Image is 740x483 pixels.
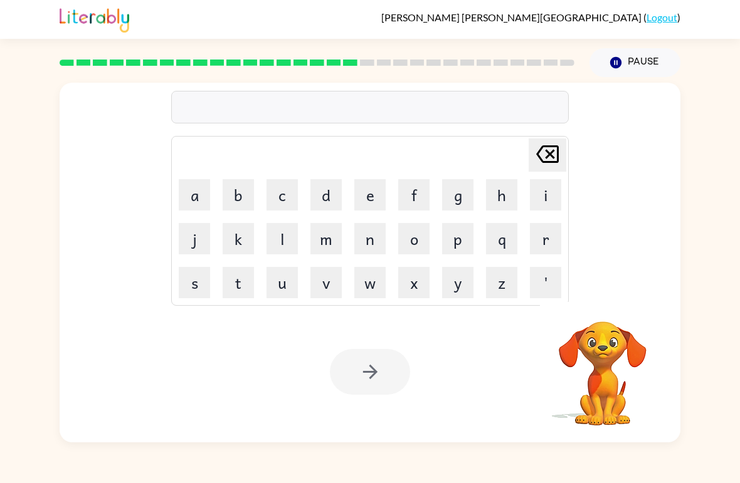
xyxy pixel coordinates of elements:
div: ( ) [381,11,680,23]
button: h [486,179,517,210]
button: f [398,179,430,210]
button: t [223,267,254,298]
button: ' [530,267,561,298]
button: r [530,223,561,254]
button: z [486,267,517,298]
button: g [442,179,473,210]
button: o [398,223,430,254]
button: a [179,179,210,210]
button: k [223,223,254,254]
button: y [442,267,473,298]
img: Literably [60,5,129,33]
button: l [267,223,298,254]
button: s [179,267,210,298]
button: d [310,179,342,210]
button: j [179,223,210,254]
button: q [486,223,517,254]
button: e [354,179,386,210]
video: Your browser must support playing .mp4 files to use Literably. Please try using another browser. [540,302,665,427]
button: b [223,179,254,210]
button: m [310,223,342,254]
button: v [310,267,342,298]
button: n [354,223,386,254]
button: Pause [589,48,680,77]
button: x [398,267,430,298]
button: c [267,179,298,210]
button: w [354,267,386,298]
span: [PERSON_NAME] [PERSON_NAME][GEOGRAPHIC_DATA] [381,11,643,23]
a: Logout [647,11,677,23]
button: i [530,179,561,210]
button: u [267,267,298,298]
button: p [442,223,473,254]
